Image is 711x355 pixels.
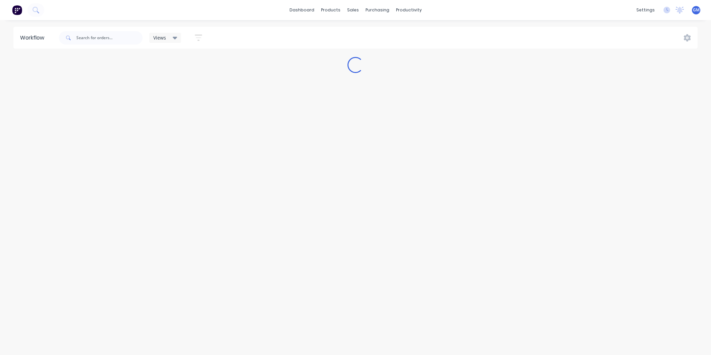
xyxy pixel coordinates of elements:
[153,34,166,41] span: Views
[76,31,143,45] input: Search for orders...
[362,5,393,15] div: purchasing
[693,7,700,13] span: GM
[393,5,425,15] div: productivity
[344,5,362,15] div: sales
[318,5,344,15] div: products
[12,5,22,15] img: Factory
[20,34,48,42] div: Workflow
[286,5,318,15] a: dashboard
[633,5,658,15] div: settings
